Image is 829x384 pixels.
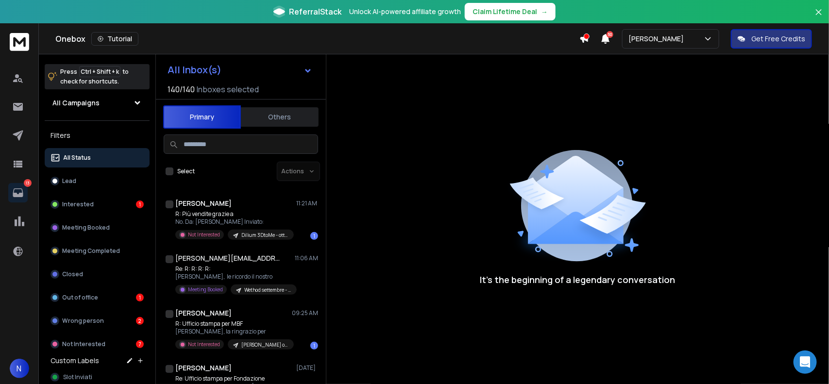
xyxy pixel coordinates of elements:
p: [PERSON_NAME], le ricordo il nostro [175,273,292,281]
div: 7 [136,340,144,348]
button: Claim Lifetime Deal→ [465,3,556,20]
p: Unlock AI-powered affiliate growth [349,7,461,17]
p: It’s the beginning of a legendary conversation [480,273,676,286]
div: 1 [310,232,318,240]
h1: [PERSON_NAME] [175,308,232,318]
p: Out of office [62,294,98,301]
button: Close banner [812,6,825,29]
span: Ctrl + Shift + k [79,66,120,77]
button: Primary [163,105,241,129]
button: Not Interested7 [45,334,150,354]
div: 1 [310,342,318,350]
button: Lead [45,171,150,191]
button: Closed [45,265,150,284]
p: [PERSON_NAME] ottobre [241,341,288,349]
div: Onebox [55,32,579,46]
p: Dilium 3DtoMe - ottobre [241,232,288,239]
span: 140 / 140 [168,83,195,95]
button: Wrong person2 [45,311,150,331]
p: Closed [62,270,83,278]
p: All Status [63,154,91,162]
button: Others [241,106,319,128]
button: Tutorial [91,32,138,46]
span: → [541,7,548,17]
a: 13 [8,183,28,202]
p: Meeting Completed [62,247,120,255]
p: Press to check for shortcuts. [60,67,129,86]
span: ReferralStack [289,6,341,17]
p: Lead [62,177,76,185]
button: All Status [45,148,150,167]
p: Not Interested [188,231,220,238]
div: 2 [136,317,144,325]
p: Re: R: R: R: R: [175,265,292,273]
h1: [PERSON_NAME] [175,199,232,208]
p: Interested [62,200,94,208]
p: Not Interested [188,341,220,348]
button: All Inbox(s) [160,60,320,80]
p: Wrong person [62,317,104,325]
h3: Custom Labels [51,356,99,366]
p: 11:21 AM [296,200,318,207]
button: All Campaigns [45,93,150,113]
p: R: Ufficio stampa per MBF [175,320,292,328]
p: 09:25 AM [292,309,318,317]
h3: Filters [45,129,150,142]
h1: [PERSON_NAME][EMAIL_ADDRESS][DOMAIN_NAME] [175,253,282,263]
p: R: Più vendite grazie a [175,210,292,218]
div: 1 [136,294,144,301]
p: Meeting Booked [62,224,110,232]
p: 13 [24,179,32,187]
button: Get Free Credits [731,29,812,49]
div: Open Intercom Messenger [794,351,817,374]
p: [DATE] [296,364,318,372]
span: 50 [607,31,613,38]
p: [PERSON_NAME] [628,34,688,44]
p: Meeting Booked [188,286,223,293]
p: Re: Ufficio stampa per Fondazione [175,375,292,383]
label: Select [177,167,195,175]
h1: All Campaigns [52,98,100,108]
p: No. Da: [PERSON_NAME] Inviato: [175,218,292,226]
p: Wethod settembre - marketing [244,286,291,294]
span: Slot Inviati [63,373,92,381]
h3: Inboxes selected [197,83,259,95]
button: Meeting Booked [45,218,150,237]
button: Out of office1 [45,288,150,307]
button: N [10,359,29,378]
div: 1 [136,200,144,208]
p: [PERSON_NAME], la ringrazio per [175,328,292,335]
h1: [PERSON_NAME] [175,363,232,373]
button: Interested1 [45,195,150,214]
p: Get Free Credits [751,34,805,44]
p: Not Interested [62,340,105,348]
button: Meeting Completed [45,241,150,261]
p: 11:06 AM [295,254,318,262]
h1: All Inbox(s) [168,65,221,75]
